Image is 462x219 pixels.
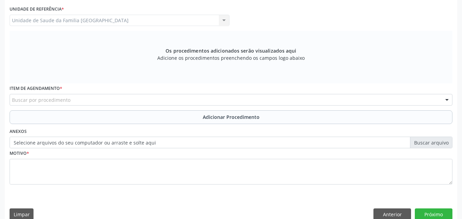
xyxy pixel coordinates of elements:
[157,54,305,61] span: Adicione os procedimentos preenchendo os campos logo abaixo
[166,47,296,54] span: Os procedimentos adicionados serão visualizados aqui
[10,83,62,94] label: Item de agendamento
[12,96,70,104] span: Buscar por procedimento
[10,126,27,137] label: Anexos
[10,4,64,15] label: Unidade de referência
[10,110,452,124] button: Adicionar Procedimento
[203,113,260,121] span: Adicionar Procedimento
[10,148,29,159] label: Motivo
